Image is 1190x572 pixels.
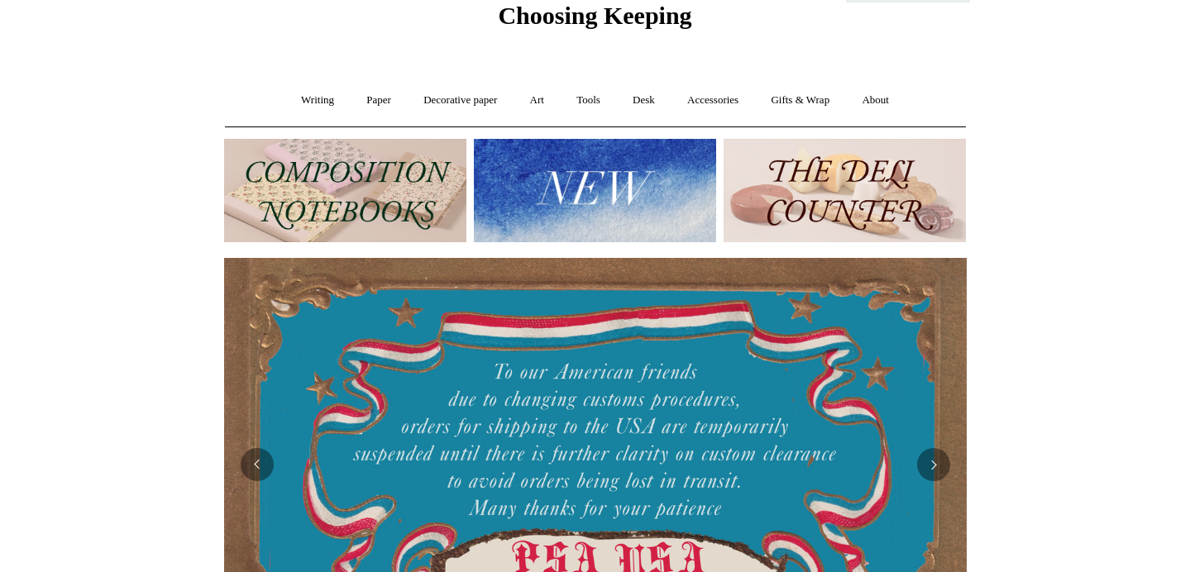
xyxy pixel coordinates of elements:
img: 202302 Composition ledgers.jpg__PID:69722ee6-fa44-49dd-a067-31375e5d54ec [224,139,466,242]
a: Choosing Keeping [498,15,691,26]
span: Choosing Keeping [498,2,691,29]
a: Decorative paper [409,79,512,122]
a: Writing [286,79,349,122]
button: Next [917,448,950,481]
a: Accessories [672,79,753,122]
img: New.jpg__PID:f73bdf93-380a-4a35-bcfe-7823039498e1 [474,139,716,242]
a: Tools [562,79,615,122]
a: Desk [618,79,670,122]
button: Previous [241,448,274,481]
a: Gifts & Wrap [756,79,844,122]
a: About [847,79,904,122]
a: Art [515,79,559,122]
img: The Deli Counter [724,139,966,242]
a: Paper [351,79,406,122]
